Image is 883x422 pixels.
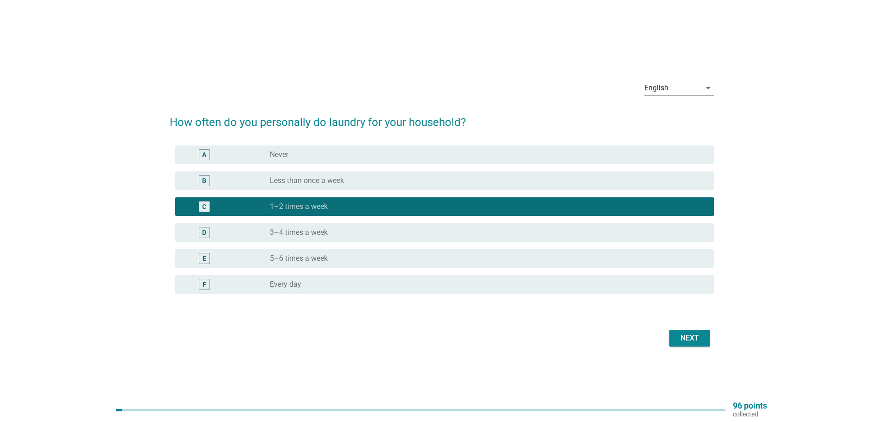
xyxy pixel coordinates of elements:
label: Never [270,150,288,159]
div: Next [677,333,703,344]
label: 1–2 times a week [270,202,328,211]
label: Every day [270,280,301,289]
button: Next [669,330,710,346]
i: arrow_drop_down [703,82,714,94]
div: D [202,227,206,237]
div: F [203,279,206,289]
div: E [203,253,206,263]
div: A [202,150,206,159]
label: 5–6 times a week [270,254,328,263]
h2: How often do you personally do laundry for your household? [170,105,714,131]
label: Less than once a week [270,176,344,185]
div: B [202,176,206,185]
div: English [644,84,668,92]
p: collected [733,410,767,418]
label: 3–4 times a week [270,228,328,237]
div: C [202,202,206,211]
p: 96 points [733,402,767,410]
